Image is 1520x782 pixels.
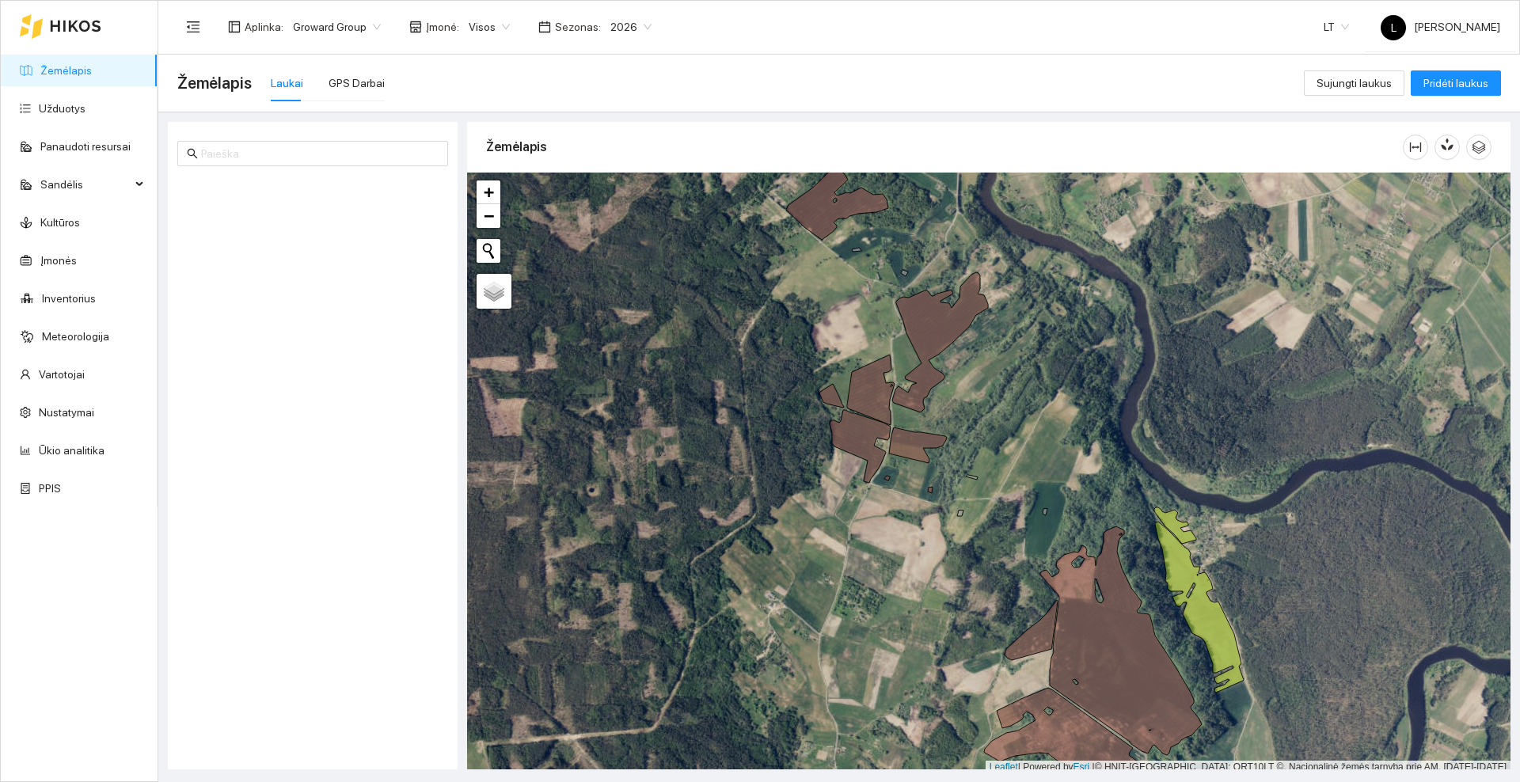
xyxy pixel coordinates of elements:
[293,15,381,39] span: Groward Group
[40,254,77,267] a: Įmonės
[426,18,459,36] span: Įmonė :
[40,64,92,77] a: Žemėlapis
[1381,21,1500,33] span: [PERSON_NAME]
[1073,761,1090,773] a: Esri
[228,21,241,33] span: layout
[40,140,131,153] a: Panaudoti resursai
[1092,761,1095,773] span: |
[187,148,198,159] span: search
[186,20,200,34] span: menu-fold
[39,102,85,115] a: Užduotys
[201,145,439,162] input: Paieška
[477,180,500,204] a: Zoom in
[42,330,109,343] a: Meteorologija
[610,15,652,39] span: 2026
[484,182,494,202] span: +
[1411,70,1501,96] button: Pridėti laukus
[538,21,551,33] span: calendar
[245,18,283,36] span: Aplinka :
[39,482,61,495] a: PPIS
[990,761,1018,773] a: Leaflet
[39,368,85,381] a: Vartotojai
[986,761,1510,774] div: | Powered by © HNIT-[GEOGRAPHIC_DATA]; ORT10LT ©, Nacionalinė žemės tarnyba prie AM, [DATE]-[DATE]
[469,15,510,39] span: Visos
[271,74,303,92] div: Laukai
[1423,74,1488,92] span: Pridėti laukus
[42,292,96,305] a: Inventorius
[40,169,131,200] span: Sandėlis
[484,206,494,226] span: −
[177,11,209,43] button: menu-fold
[40,216,80,229] a: Kultūros
[477,239,500,263] button: Initiate a new search
[39,406,94,419] a: Nustatymai
[477,274,511,309] a: Layers
[1411,77,1501,89] a: Pridėti laukus
[555,18,601,36] span: Sezonas :
[486,124,1403,169] div: Žemėlapis
[177,70,252,96] span: Žemėlapis
[1317,74,1392,92] span: Sujungti laukus
[1324,15,1349,39] span: LT
[39,444,104,457] a: Ūkio analitika
[477,204,500,228] a: Zoom out
[1304,70,1404,96] button: Sujungti laukus
[1391,15,1396,40] span: L
[1404,141,1427,154] span: column-width
[1304,77,1404,89] a: Sujungti laukus
[409,21,422,33] span: shop
[329,74,385,92] div: GPS Darbai
[1403,135,1428,160] button: column-width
